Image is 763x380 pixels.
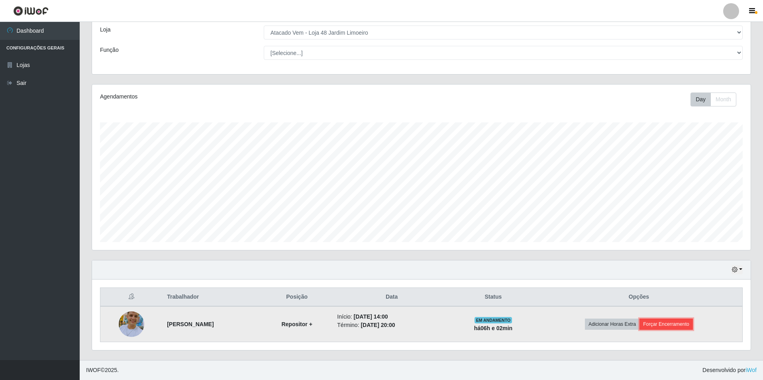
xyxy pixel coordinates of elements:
li: Término: [337,321,446,329]
a: iWof [745,367,757,373]
li: Início: [337,313,446,321]
strong: [PERSON_NAME] [167,321,214,327]
th: Posição [261,288,332,307]
label: Função [100,46,119,54]
img: CoreUI Logo [13,6,49,16]
span: Desenvolvido por [702,366,757,374]
button: Month [710,93,736,106]
label: Loja [100,26,110,34]
strong: há 06 h e 02 min [474,325,513,331]
th: Status [451,288,535,307]
img: 1755605181204.jpeg [119,301,144,347]
button: Forçar Encerramento [639,319,693,330]
div: Agendamentos [100,93,361,101]
div: First group [690,93,736,106]
span: IWOF [86,367,101,373]
button: Day [690,93,711,106]
time: [DATE] 20:00 [361,322,395,328]
span: © 2025 . [86,366,119,374]
th: Opções [535,288,743,307]
th: Trabalhador [162,288,261,307]
strong: Repositor + [281,321,312,327]
time: [DATE] 14:00 [354,313,388,320]
button: Adicionar Horas Extra [585,319,639,330]
div: Toolbar with button groups [690,93,743,106]
span: EM ANDAMENTO [475,317,512,323]
th: Data [332,288,451,307]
